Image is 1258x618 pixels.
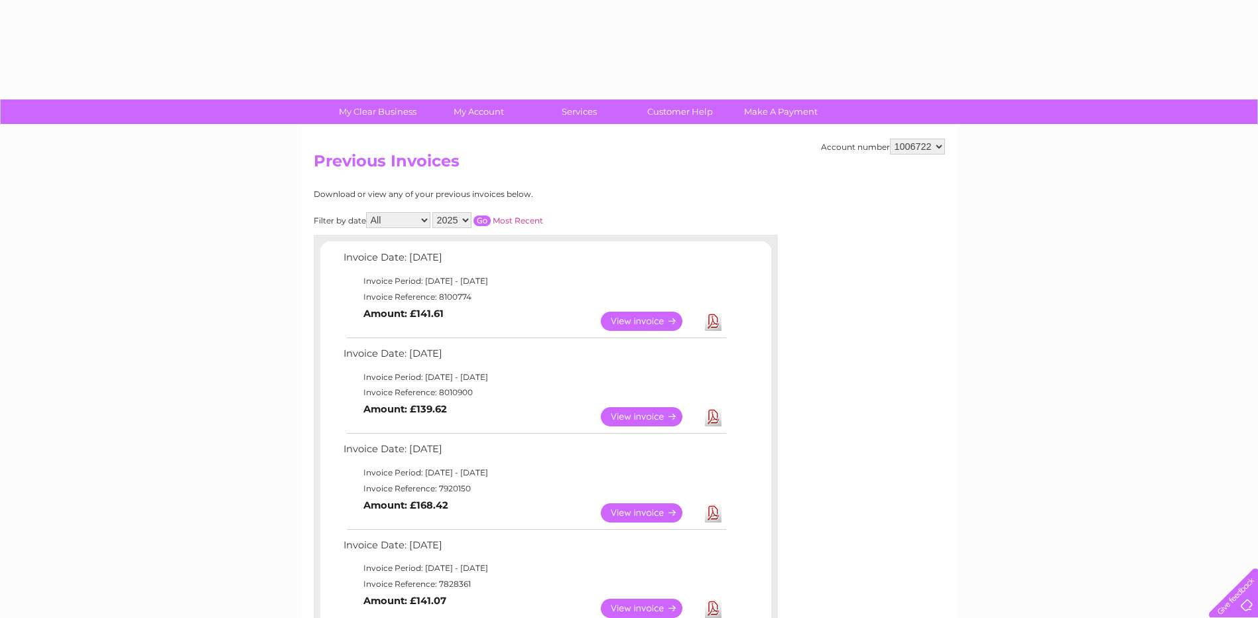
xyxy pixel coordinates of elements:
[340,369,728,385] td: Invoice Period: [DATE] - [DATE]
[340,481,728,497] td: Invoice Reference: 7920150
[314,190,662,199] div: Download or view any of your previous invoices below.
[340,289,728,305] td: Invoice Reference: 8100774
[340,465,728,481] td: Invoice Period: [DATE] - [DATE]
[424,99,533,124] a: My Account
[340,536,728,561] td: Invoice Date: [DATE]
[705,503,722,523] a: Download
[363,403,447,415] b: Amount: £139.62
[601,503,698,523] a: View
[601,407,698,426] a: View
[340,345,728,369] td: Invoice Date: [DATE]
[821,139,945,154] div: Account number
[363,499,448,511] b: Amount: £168.42
[625,99,735,124] a: Customer Help
[340,273,728,289] td: Invoice Period: [DATE] - [DATE]
[340,385,728,401] td: Invoice Reference: 8010900
[493,216,543,225] a: Most Recent
[340,440,728,465] td: Invoice Date: [DATE]
[525,99,634,124] a: Services
[323,99,432,124] a: My Clear Business
[726,99,836,124] a: Make A Payment
[314,152,945,177] h2: Previous Invoices
[363,308,444,320] b: Amount: £141.61
[705,599,722,618] a: Download
[314,212,662,228] div: Filter by date
[363,595,446,607] b: Amount: £141.07
[705,407,722,426] a: Download
[340,560,728,576] td: Invoice Period: [DATE] - [DATE]
[601,599,698,618] a: View
[340,576,728,592] td: Invoice Reference: 7828361
[705,312,722,331] a: Download
[601,312,698,331] a: View
[340,249,728,273] td: Invoice Date: [DATE]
